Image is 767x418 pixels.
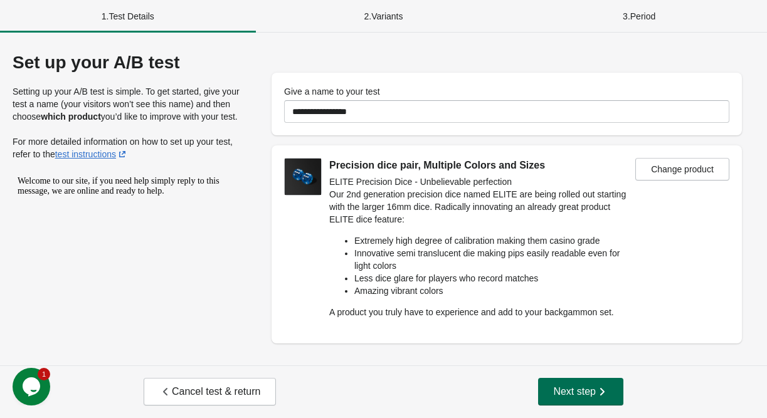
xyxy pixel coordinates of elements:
span: Cancel test & return [159,385,260,398]
p: For more detailed information on how to set up your test, refer to the [13,135,246,160]
p: Setting up your A/B test is simple. To get started, give your test a name (your visitors won’t se... [13,85,246,123]
strong: which product [41,112,101,122]
li: Extremely high degree of calibration making them casino grade [354,234,635,247]
button: Cancel test & return [144,378,276,405]
a: test instructions [55,149,129,159]
div: Set up your A/B test [13,53,246,73]
div: Precision dice pair, Multiple Colors and Sizes [329,158,635,173]
iframe: chat widget [13,171,238,362]
h2: ELITE Precision Dice - Unbelievable perfection [329,175,635,188]
button: Next step [538,378,623,405]
li: Less dice glare for players who record matches [354,272,635,285]
li: Amazing vibrant colors [354,285,635,297]
div: Welcome to our site, if you need help simply reply to this message, we are online and ready to help. [5,5,231,25]
span: Change product [651,164,714,174]
label: Give a name to your test [284,85,380,98]
p: Our 2nd generation precision dice named ELITE are being rolled out starting with the larger 16mm ... [329,188,635,226]
iframe: chat widget [13,368,53,405]
li: Innovative semi translucent die making pips easily readable even for light colors [354,247,635,272]
span: Welcome to our site, if you need help simply reply to this message, we are online and ready to help. [5,5,207,24]
button: Change product [635,158,729,180]
span: Next step [553,385,608,398]
p: A product you truly have to experience and add to your backgammon set. [329,306,635,318]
